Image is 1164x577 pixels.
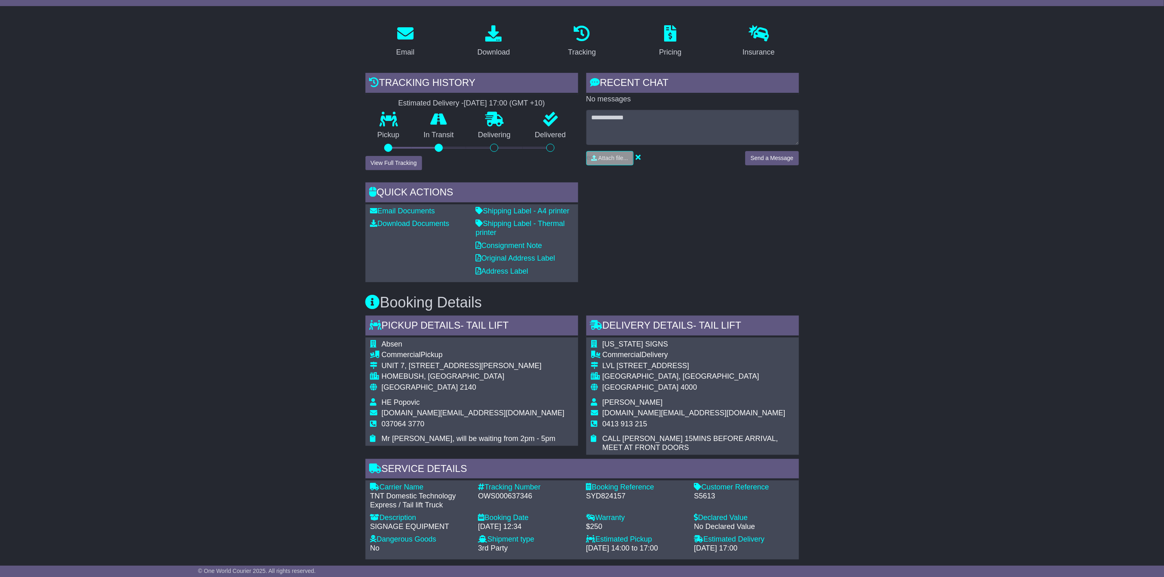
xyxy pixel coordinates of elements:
[382,398,420,406] span: HE Popovic
[365,156,422,170] button: View Full Tracking
[659,47,682,58] div: Pricing
[382,434,556,443] span: Mr [PERSON_NAME], will be waiting from 2pm - 5pm
[737,22,780,61] a: Insurance
[586,316,799,338] div: Delivery Details
[586,522,686,531] div: $250
[586,73,799,95] div: RECENT CHAT
[476,254,555,262] a: Original Address Label
[586,95,799,104] p: No messages
[476,207,570,215] a: Shipping Label - A4 printer
[603,372,794,381] div: [GEOGRAPHIC_DATA], [GEOGRAPHIC_DATA]
[476,267,528,275] a: Address Label
[603,340,668,348] span: [US_STATE] SIGNS
[694,522,794,531] div: No Declared Value
[694,492,794,501] div: S5613
[370,513,470,522] div: Description
[603,351,642,359] span: Commercial
[478,535,578,544] div: Shipment type
[586,513,686,522] div: Warranty
[603,420,647,428] span: 0413 913 215
[365,294,799,311] h3: Booking Details
[568,47,596,58] div: Tracking
[198,568,316,574] span: © One World Courier 2025. All rights reserved.
[603,351,794,360] div: Delivery
[365,316,578,338] div: Pickup Details
[466,131,523,140] p: Delivering
[370,492,470,509] div: TNT Domestic Technology Express / Tail lift Truck
[472,22,515,61] a: Download
[586,544,686,553] div: [DATE] 14:00 to 17:00
[382,351,421,359] span: Commercial
[411,131,466,140] p: In Transit
[382,372,565,381] div: HOMEBUSH, [GEOGRAPHIC_DATA]
[464,99,545,108] div: [DATE] 17:00 (GMT +10)
[382,362,565,371] div: UNIT 7, [STREET_ADDRESS][PERSON_NAME]
[365,459,799,481] div: Service Details
[396,47,414,58] div: Email
[382,383,458,391] span: [GEOGRAPHIC_DATA]
[694,513,794,522] div: Declared Value
[382,409,565,417] span: [DOMAIN_NAME][EMAIL_ADDRESS][DOMAIN_NAME]
[603,362,794,371] div: LVL [STREET_ADDRESS]
[365,99,578,108] div: Estimated Delivery -
[365,182,578,204] div: Quick Actions
[603,409,786,417] span: [DOMAIN_NAME][EMAIL_ADDRESS][DOMAIN_NAME]
[681,383,697,391] span: 4000
[370,207,435,215] a: Email Documents
[603,398,663,406] span: [PERSON_NAME]
[745,151,799,165] button: Send a Message
[478,492,578,501] div: OWS000637346
[460,320,508,331] span: - Tail Lift
[382,340,403,348] span: Absen
[693,320,741,331] span: - Tail Lift
[694,483,794,492] div: Customer Reference
[476,219,565,237] a: Shipping Label - Thermal printer
[382,420,425,428] span: 037064 3770
[603,434,778,452] span: CALL [PERSON_NAME] 15MINS BEFORE ARRIVAL, MEET AT FRONT DOORS
[365,131,412,140] p: Pickup
[370,544,380,552] span: No
[654,22,687,61] a: Pricing
[586,492,686,501] div: SYD824157
[743,47,775,58] div: Insurance
[382,351,565,360] div: Pickup
[477,47,510,58] div: Download
[586,483,686,492] div: Booking Reference
[478,483,578,492] div: Tracking Number
[478,513,578,522] div: Booking Date
[370,522,470,531] div: SIGNAGE EQUIPMENT
[603,383,679,391] span: [GEOGRAPHIC_DATA]
[370,219,449,228] a: Download Documents
[460,383,476,391] span: 2140
[523,131,578,140] p: Delivered
[391,22,420,61] a: Email
[586,535,686,544] div: Estimated Pickup
[478,522,578,531] div: [DATE] 12:34
[478,544,508,552] span: 3rd Party
[694,544,794,553] div: [DATE] 17:00
[365,73,578,95] div: Tracking history
[476,241,542,250] a: Consignment Note
[370,483,470,492] div: Carrier Name
[694,535,794,544] div: Estimated Delivery
[563,22,601,61] a: Tracking
[370,535,470,544] div: Dangerous Goods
